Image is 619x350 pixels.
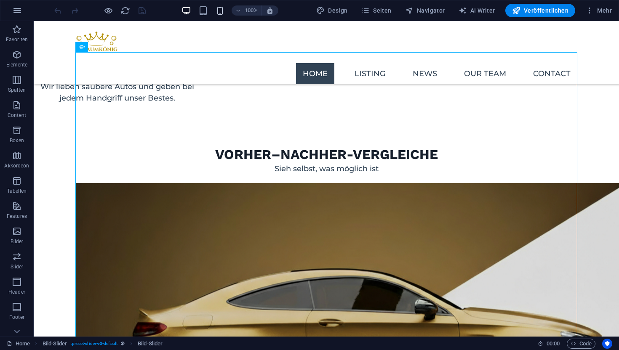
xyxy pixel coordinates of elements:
[402,4,448,17] button: Navigator
[11,238,24,245] p: Bilder
[244,5,258,16] h6: 100%
[8,112,26,119] p: Content
[567,339,595,349] button: Code
[120,6,130,16] i: Seite neu laden
[103,5,113,16] button: Klicke hier, um den Vorschau-Modus zu verlassen
[361,6,392,15] span: Seiten
[459,6,495,15] span: AI Writer
[8,87,26,93] p: Spalten
[313,4,351,17] div: Design (Strg+Alt+Y)
[7,213,27,220] p: Features
[232,5,261,16] button: 100%
[11,263,24,270] p: Slider
[7,188,27,194] p: Tabellen
[505,4,575,17] button: Veröffentlichen
[8,289,25,295] p: Header
[6,36,28,43] p: Favoriten
[6,61,28,68] p: Elemente
[512,6,568,15] span: Veröffentlichen
[121,341,125,346] i: Dieses Element ist ein anpassbares Preset
[266,7,274,14] i: Bei Größenänderung Zoomstufe automatisch an das gewählte Gerät anpassen.
[455,4,499,17] button: AI Writer
[10,137,24,144] p: Boxen
[602,339,612,349] button: Usercentrics
[4,162,29,169] p: Akkordeon
[582,4,615,17] button: Mehr
[138,339,163,349] span: Klick zum Auswählen. Doppelklick zum Bearbeiten
[9,314,24,321] p: Footer
[571,339,592,349] span: Code
[405,6,445,15] span: Navigator
[316,6,348,15] span: Design
[7,339,30,349] a: Klick, um Auswahl aufzuheben. Doppelklick öffnet Seitenverwaltung
[71,339,117,349] span: . preset-slider-v3-default
[313,4,351,17] button: Design
[120,5,130,16] button: reload
[538,339,560,349] h6: Session-Zeit
[358,4,395,17] button: Seiten
[585,6,612,15] span: Mehr
[552,340,554,347] span: :
[547,339,560,349] span: 00 00
[43,339,163,349] nav: breadcrumb
[43,339,67,349] span: Klick zum Auswählen. Doppelklick zum Bearbeiten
